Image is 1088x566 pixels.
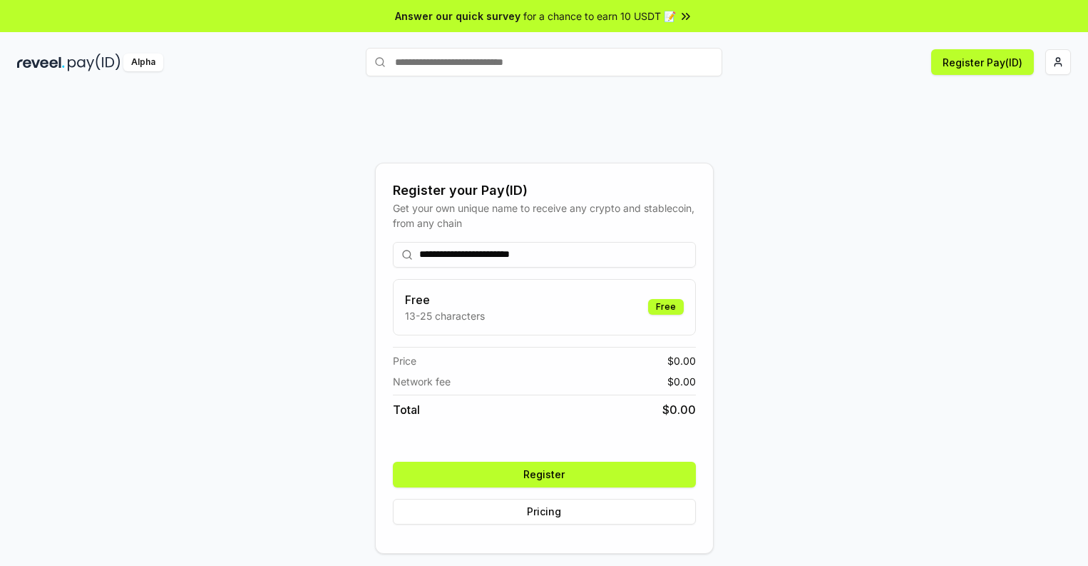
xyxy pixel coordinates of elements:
[667,374,696,389] span: $ 0.00
[662,401,696,418] span: $ 0.00
[405,291,485,308] h3: Free
[393,462,696,487] button: Register
[395,9,520,24] span: Answer our quick survey
[931,49,1034,75] button: Register Pay(ID)
[68,54,120,71] img: pay_id
[523,9,676,24] span: for a chance to earn 10 USDT 📝
[393,181,696,201] div: Register your Pay(ID)
[667,353,696,368] span: $ 0.00
[393,499,696,525] button: Pricing
[648,299,684,315] div: Free
[17,54,65,71] img: reveel_dark
[123,54,163,71] div: Alpha
[393,401,420,418] span: Total
[405,308,485,323] p: 13-25 characters
[393,353,416,368] span: Price
[393,374,451,389] span: Network fee
[393,201,696,231] div: Get your own unique name to receive any crypto and stablecoin, from any chain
